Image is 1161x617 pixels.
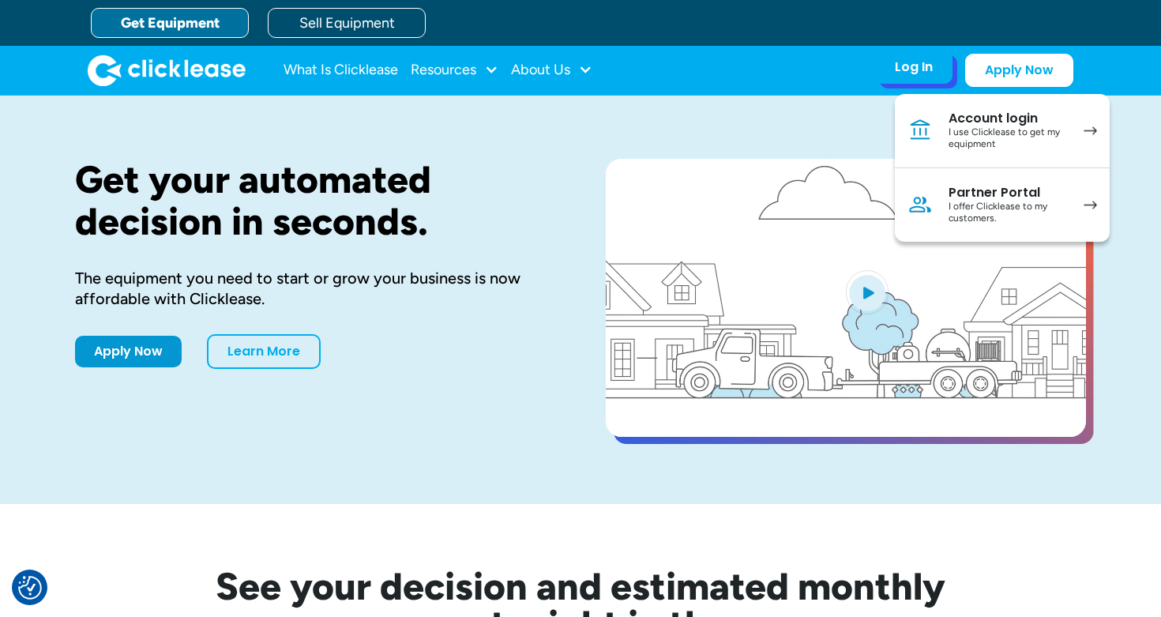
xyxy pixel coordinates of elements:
div: Partner Portal [949,185,1068,201]
a: What Is Clicklease [284,55,398,86]
img: Blue play button logo on a light blue circular background [846,270,889,314]
div: Account login [949,111,1068,126]
a: Apply Now [965,54,1073,87]
div: Log In [895,59,933,75]
a: open lightbox [606,159,1086,437]
img: Bank icon [907,118,933,143]
img: Clicklease logo [88,55,246,86]
img: arrow [1084,126,1097,135]
a: Get Equipment [91,8,249,38]
button: Consent Preferences [18,576,42,600]
div: Resources [411,55,498,86]
a: Apply Now [75,336,182,367]
img: arrow [1084,201,1097,209]
img: Person icon [907,192,933,217]
a: Partner PortalI offer Clicklease to my customers. [895,168,1110,242]
a: Learn More [207,334,321,369]
div: I use Clicklease to get my equipment [949,126,1068,151]
nav: Log In [895,94,1110,242]
img: Revisit consent button [18,576,42,600]
div: About Us [511,55,592,86]
h1: Get your automated decision in seconds. [75,159,555,243]
a: home [88,55,246,86]
div: I offer Clicklease to my customers. [949,201,1068,225]
a: Account loginI use Clicklease to get my equipment [895,94,1110,168]
a: Sell Equipment [268,8,426,38]
div: The equipment you need to start or grow your business is now affordable with Clicklease. [75,268,555,309]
